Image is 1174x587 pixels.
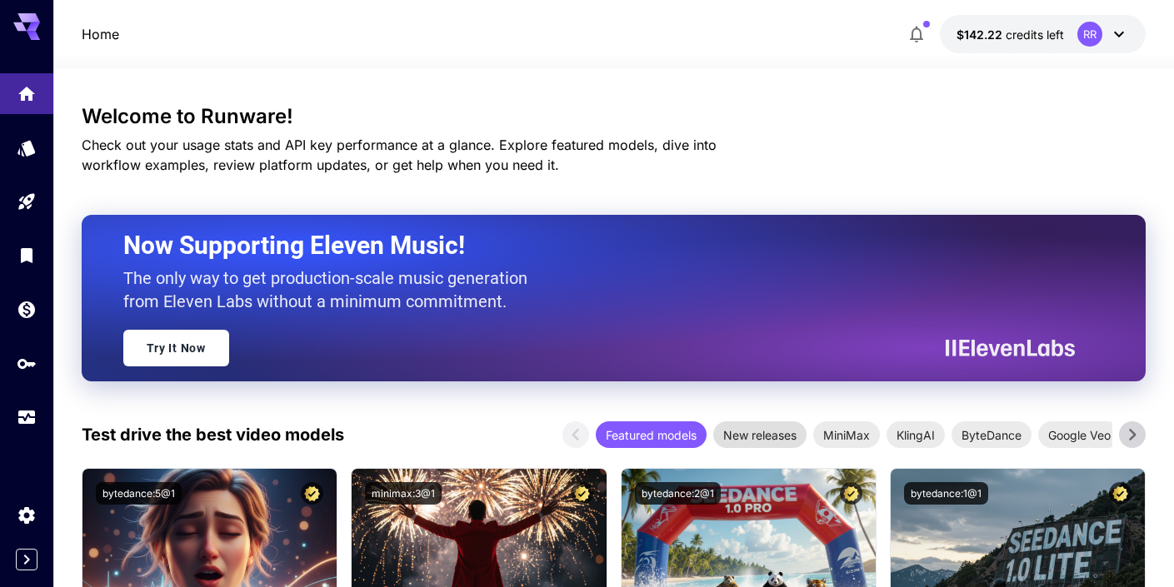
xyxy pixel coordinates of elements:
div: Playground [17,192,37,212]
p: The only way to get production-scale music generation from Eleven Labs without a minimum commitment. [123,266,540,313]
p: Test drive the best video models [82,422,344,447]
nav: breadcrumb [82,24,119,44]
h2: Now Supporting Eleven Music! [123,230,1063,261]
span: credits left [1006,27,1064,42]
button: $142.21849RR [940,15,1146,53]
button: Certified Model – Vetted for best performance and includes a commercial license. [571,482,593,505]
div: ByteDance [952,421,1032,448]
div: Settings [17,505,37,525]
div: Featured models [596,421,707,448]
h3: Welcome to Runware! [82,105,1147,128]
button: Expand sidebar [16,549,37,570]
div: Home [17,78,37,99]
div: KlingAI [887,421,945,448]
div: Usage [17,407,37,428]
button: minimax:3@1 [365,482,442,505]
div: Google Veo [1038,421,1121,448]
button: bytedance:1@1 [904,482,988,505]
div: RR [1077,22,1102,47]
div: MiniMax [813,421,880,448]
div: Library [17,245,37,266]
button: Certified Model – Vetted for best performance and includes a commercial license. [840,482,862,505]
button: Certified Model – Vetted for best performance and includes a commercial license. [301,482,323,505]
a: Home [82,24,119,44]
div: $142.21849 [957,26,1064,43]
span: ByteDance [952,426,1032,444]
button: Certified Model – Vetted for best performance and includes a commercial license. [1109,482,1132,505]
span: $142.22 [957,27,1006,42]
span: Google Veo [1038,426,1121,444]
div: Models [17,137,37,158]
a: Try It Now [123,330,229,366]
span: Featured models [596,426,707,444]
span: New releases [713,426,807,444]
div: API Keys [17,353,37,374]
span: Check out your usage stats and API key performance at a glance. Explore featured models, dive int... [82,137,717,173]
span: MiniMax [813,426,880,444]
button: bytedance:2@1 [635,482,721,505]
span: KlingAI [887,426,945,444]
div: New releases [713,421,807,448]
div: Wallet [17,299,37,320]
button: bytedance:5@1 [96,482,182,505]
